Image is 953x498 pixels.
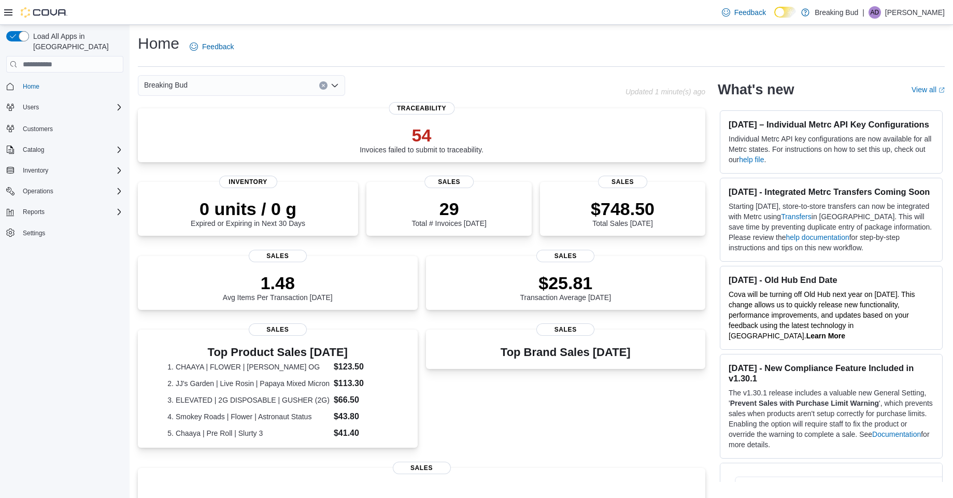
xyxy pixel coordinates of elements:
[191,198,305,227] div: Expired or Expiring in Next 30 Days
[718,81,794,98] h2: What's new
[786,233,849,241] a: help documentation
[2,225,127,240] button: Settings
[23,125,53,133] span: Customers
[167,428,330,438] dt: 5. Chaaya | Pre Roll | Slurty 3
[19,206,123,218] span: Reports
[19,226,123,239] span: Settings
[729,134,934,165] p: Individual Metrc API key configurations are now available for all Metrc states. For instructions ...
[19,101,43,113] button: Users
[19,123,57,135] a: Customers
[21,7,67,18] img: Cova
[520,273,611,293] p: $25.81
[334,361,388,373] dd: $123.50
[167,395,330,405] dt: 3. ELEVATED | 2G DISPOSABLE | GUSHER (2G)
[19,185,123,197] span: Operations
[729,119,934,130] h3: [DATE] – Individual Metrc API Key Configurations
[19,80,123,93] span: Home
[739,155,764,164] a: help file
[249,323,307,336] span: Sales
[138,33,179,54] h1: Home
[167,346,388,359] h3: Top Product Sales [DATE]
[912,86,945,94] a: View allExternal link
[2,100,127,115] button: Users
[872,430,921,438] a: Documentation
[186,36,238,57] a: Feedback
[6,75,123,267] nav: Complex example
[2,163,127,178] button: Inventory
[591,198,655,219] p: $748.50
[730,399,879,407] strong: Prevent Sales with Purchase Limit Warning
[781,212,812,221] a: Transfers
[815,6,858,19] p: Breaking Bud
[23,103,39,111] span: Users
[249,250,307,262] span: Sales
[389,102,454,115] span: Traceability
[19,80,44,93] a: Home
[536,323,594,336] span: Sales
[19,227,49,239] a: Settings
[862,6,864,19] p: |
[938,87,945,93] svg: External link
[334,410,388,423] dd: $43.80
[734,7,766,18] span: Feedback
[869,6,881,19] div: Axiao Daniels
[23,208,45,216] span: Reports
[167,411,330,422] dt: 4. Smokey Roads | Flower | Astronaut Status
[393,462,451,474] span: Sales
[729,290,915,340] span: Cova will be turning off Old Hub next year on [DATE]. This change allows us to quickly release ne...
[223,273,333,302] div: Avg Items Per Transaction [DATE]
[411,198,486,227] div: Total # Invoices [DATE]
[885,6,945,19] p: [PERSON_NAME]
[424,176,474,188] span: Sales
[2,79,127,94] button: Home
[19,164,52,177] button: Inventory
[774,7,796,18] input: Dark Mode
[729,363,934,383] h3: [DATE] - New Compliance Feature Included in v1.30.1
[144,79,188,91] span: Breaking Bud
[19,164,123,177] span: Inventory
[501,346,631,359] h3: Top Brand Sales [DATE]
[729,275,934,285] h3: [DATE] - Old Hub End Date
[536,250,594,262] span: Sales
[19,101,123,113] span: Users
[219,176,277,188] span: Inventory
[19,206,49,218] button: Reports
[202,41,234,52] span: Feedback
[29,31,123,52] span: Load All Apps in [GEOGRAPHIC_DATA]
[806,332,845,340] a: Learn More
[334,394,388,406] dd: $66.50
[718,2,770,23] a: Feedback
[2,121,127,136] button: Customers
[625,88,705,96] p: Updated 1 minute(s) ago
[360,125,483,154] div: Invoices failed to submit to traceability.
[23,82,39,91] span: Home
[23,166,48,175] span: Inventory
[23,146,44,154] span: Catalog
[19,185,58,197] button: Operations
[319,81,328,90] button: Clear input
[19,144,48,156] button: Catalog
[729,388,934,450] p: The v1.30.1 release includes a valuable new General Setting, ' ', which prevents sales when produ...
[360,125,483,146] p: 54
[23,229,45,237] span: Settings
[19,122,123,135] span: Customers
[223,273,333,293] p: 1.48
[19,144,123,156] span: Catalog
[729,201,934,253] p: Starting [DATE], store-to-store transfers can now be integrated with Metrc using in [GEOGRAPHIC_D...
[2,143,127,157] button: Catalog
[729,187,934,197] h3: [DATE] - Integrated Metrc Transfers Coming Soon
[167,362,330,372] dt: 1. CHAAYA | FLOWER | [PERSON_NAME] OG
[334,377,388,390] dd: $113.30
[598,176,648,188] span: Sales
[411,198,486,219] p: 29
[591,198,655,227] div: Total Sales [DATE]
[520,273,611,302] div: Transaction Average [DATE]
[2,184,127,198] button: Operations
[191,198,305,219] p: 0 units / 0 g
[334,427,388,439] dd: $41.40
[2,205,127,219] button: Reports
[331,81,339,90] button: Open list of options
[871,6,879,19] span: AD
